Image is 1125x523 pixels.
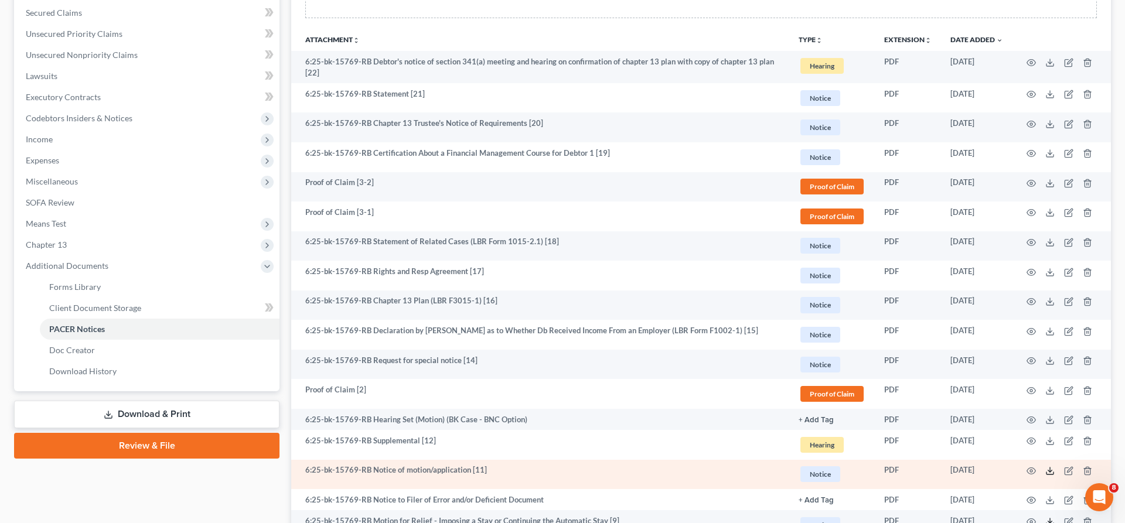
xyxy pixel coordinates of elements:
a: Client Document Storage [40,298,279,319]
td: [DATE] [941,379,1012,409]
a: Lawsuits [16,66,279,87]
td: [DATE] [941,430,1012,460]
a: Notice [799,355,865,374]
td: PDF [875,112,941,142]
span: Notice [800,268,840,283]
a: Unsecured Priority Claims [16,23,279,45]
td: [DATE] [941,172,1012,202]
span: Hearing [800,58,844,74]
td: 6:25-bk-15769-RB Debtor's notice of section 341(a) meeting and hearing on confirmation of chapter... [291,51,789,83]
td: PDF [875,320,941,350]
a: Notice [799,295,865,315]
i: unfold_more [925,37,932,44]
i: unfold_more [353,37,360,44]
span: Notice [800,466,840,482]
td: PDF [875,409,941,430]
span: Doc Creator [49,345,95,355]
iframe: Intercom live chat [1085,483,1113,511]
span: Unsecured Nonpriority Claims [26,50,138,60]
span: Proof of Claim [800,179,864,194]
span: Executory Contracts [26,92,101,102]
td: [DATE] [941,51,1012,83]
td: PDF [875,142,941,172]
a: PACER Notices [40,319,279,340]
span: Unsecured Priority Claims [26,29,122,39]
td: 6:25-bk-15769-RB Request for special notice [14] [291,350,789,380]
a: Download History [40,361,279,382]
span: Client Document Storage [49,303,141,313]
td: 6:25-bk-15769-RB Rights and Resp Agreement [17] [291,261,789,290]
a: Notice [799,88,865,108]
td: 6:25-bk-15769-RB Chapter 13 Plan (LBR F3015-1) [16] [291,290,789,320]
td: 6:25-bk-15769-RB Statement [21] [291,83,789,113]
span: Lawsuits [26,71,57,81]
a: Proof of Claim [799,177,865,196]
span: Notice [800,119,840,135]
td: 6:25-bk-15769-RB Certification About a Financial Management Course for Debtor 1 [19] [291,142,789,172]
td: 6:25-bk-15769-RB Chapter 13 Trustee's Notice of Requirements [20] [291,112,789,142]
td: Proof of Claim [3-1] [291,201,789,231]
td: PDF [875,51,941,83]
td: 6:25-bk-15769-RB Notice to Filer of Error and/or Deficient Document [291,489,789,510]
span: Chapter 13 [26,240,67,249]
span: Notice [800,238,840,254]
td: PDF [875,231,941,261]
span: 8 [1109,483,1119,493]
td: PDF [875,489,941,510]
td: [DATE] [941,261,1012,290]
a: Unsecured Nonpriority Claims [16,45,279,66]
td: PDF [875,350,941,380]
span: Income [26,134,53,144]
i: unfold_more [816,37,823,44]
td: [DATE] [941,112,1012,142]
td: [DATE] [941,320,1012,350]
span: Means Test [26,218,66,228]
a: Proof of Claim [799,207,865,226]
span: Hearing [800,437,844,453]
td: [DATE] [941,409,1012,430]
a: Secured Claims [16,2,279,23]
span: Proof of Claim [800,208,864,224]
td: PDF [875,290,941,320]
span: Notice [800,297,840,313]
td: PDF [875,379,941,409]
span: PACER Notices [49,324,105,334]
span: Miscellaneous [26,176,78,186]
span: Notice [800,90,840,106]
span: Proof of Claim [800,386,864,402]
td: PDF [875,261,941,290]
td: Proof of Claim [3-2] [291,172,789,202]
td: [DATE] [941,231,1012,261]
span: Download History [49,366,117,376]
a: Notice [799,325,865,344]
td: [DATE] [941,142,1012,172]
a: Doc Creator [40,340,279,361]
a: Executory Contracts [16,87,279,108]
span: Secured Claims [26,8,82,18]
td: PDF [875,83,941,113]
i: expand_more [996,37,1003,44]
td: [DATE] [941,460,1012,490]
span: Notice [800,149,840,165]
td: PDF [875,201,941,231]
button: + Add Tag [799,416,834,424]
td: PDF [875,430,941,460]
td: 6:25-bk-15769-RB Supplemental [12] [291,430,789,460]
a: Review & File [14,433,279,459]
a: Hearing [799,435,865,454]
td: PDF [875,172,941,202]
a: Notice [799,118,865,137]
td: 6:25-bk-15769-RB Statement of Related Cases (LBR Form 1015-2.1) [18] [291,231,789,261]
a: Notice [799,148,865,167]
a: Notice [799,266,865,285]
td: 6:25-bk-15769-RB Declaration by [PERSON_NAME] as to Whether Db Received Income From an Employer (... [291,320,789,350]
td: [DATE] [941,201,1012,231]
span: SOFA Review [26,197,74,207]
td: [DATE] [941,290,1012,320]
span: Notice [800,357,840,372]
a: Notice [799,236,865,255]
a: Extensionunfold_more [884,35,932,44]
span: Forms Library [49,282,101,292]
button: TYPEunfold_more [799,36,823,44]
a: Notice [799,464,865,484]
